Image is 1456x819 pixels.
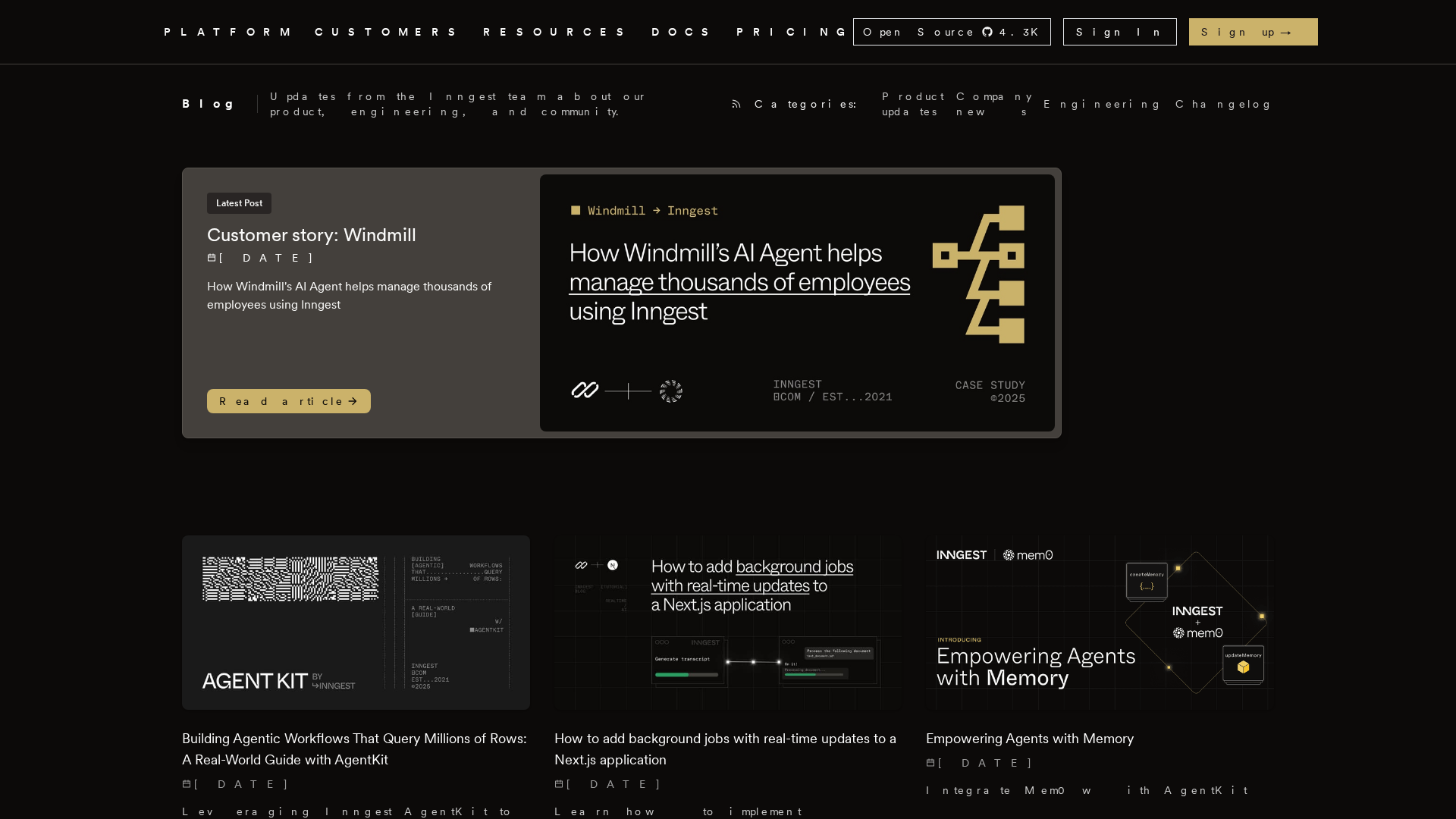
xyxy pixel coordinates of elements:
a: Sign up [1189,18,1318,45]
img: Featured image for How to add background jobs with real-time updates to a Next.js application blo... [554,535,902,709]
h2: Empowering Agents with Memory [926,728,1274,749]
span: Read article [207,389,371,413]
img: Featured image for Customer story: Windmill blog post [540,174,1055,431]
a: Latest PostCustomer story: Windmill[DATE] How Windmill's AI Agent helps manage thousands of emplo... [182,168,1062,438]
p: Updates from the Inngest team about our product, engineering, and community. [270,89,718,119]
span: → [1280,24,1306,39]
a: Company news [956,89,1031,119]
a: Engineering [1043,96,1163,111]
a: DOCS [651,23,718,42]
a: Sign In [1063,18,1177,45]
a: PRICING [736,23,853,42]
p: Integrate Mem0 with AgentKit [926,783,1274,798]
p: [DATE] [926,755,1274,770]
p: How Windmill's AI Agent helps manage thousands of employees using Inngest [207,278,510,314]
button: PLATFORM [164,23,297,42]
a: Product updates [882,89,944,119]
span: Latest Post [207,193,271,214]
h2: Customer story: Windmill [207,223,510,247]
h2: Blog [182,95,258,113]
p: [DATE] [207,250,510,265]
h2: How to add background jobs with real-time updates to a Next.js application [554,728,902,770]
button: RESOURCES [483,23,633,42]
img: Featured image for Building Agentic Workflows That Query Millions of Rows: A Real-World Guide wit... [182,535,530,709]
span: 4.3 K [999,24,1047,39]
h2: Building Agentic Workflows That Query Millions of Rows: A Real-World Guide with AgentKit [182,728,530,770]
a: Featured image for Empowering Agents with Memory blog postEmpowering Agents with Memory[DATE] Int... [926,535,1274,809]
p: [DATE] [554,777,902,792]
span: Open Source [863,24,975,39]
img: Featured image for Empowering Agents with Memory blog post [926,535,1274,709]
p: [DATE] [182,777,530,792]
a: Changelog [1175,96,1274,111]
a: CUSTOMERS [315,23,465,42]
span: Categories: [755,96,870,111]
